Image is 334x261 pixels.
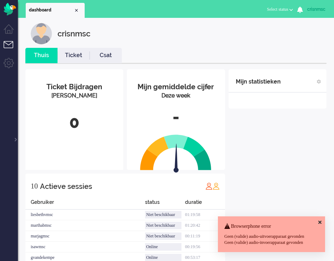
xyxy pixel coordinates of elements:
span: Select status [267,7,288,12]
div: 0 [31,111,118,134]
div: 01:20:42 [185,220,225,231]
span: dashboard [29,7,74,13]
li: Admin menu [4,58,20,74]
img: customer.svg [31,23,52,44]
div: Niet beschikbaar [145,232,181,240]
div: crisnmsc [58,23,90,44]
li: Ticket [58,48,90,63]
div: Ticket Bijdragen [31,82,118,92]
div: Mijn gemiddelde cijfer [132,82,219,92]
div: marjagmsc [25,231,145,242]
div: 10 [31,179,38,193]
h4: Browserphone error [224,224,319,229]
div: Actieve sessies [40,179,92,194]
img: arrow.svg [161,144,192,174]
a: Thuis [25,51,58,60]
div: Gebruiker [25,199,145,210]
div: marthabmsc [25,220,145,231]
li: Csat [90,48,122,63]
li: Thuis [25,48,58,63]
div: Deze week [132,92,219,100]
img: semi_circle.svg [140,134,211,170]
div: Mijn statistieken [236,75,281,89]
div: Niet beschikbaar [145,222,181,229]
div: Online [145,243,181,251]
div: status [145,199,185,210]
div: 00:11:19 [185,231,225,242]
div: liesbethvmsc [25,210,145,220]
div: isawmsc [25,242,145,252]
div: - [132,105,219,129]
button: Select status [263,4,297,15]
img: flow_omnibird.svg [4,3,16,15]
li: Dashboard menu [4,24,20,40]
a: Csat [90,51,122,60]
div: duratie [185,199,225,210]
div: crisnmsc [307,6,334,13]
div: Close tab [74,7,79,13]
img: profile_orange.svg [213,182,220,190]
a: Ticket [58,51,90,60]
div: [PERSON_NAME] [31,92,118,100]
li: Select status [263,2,297,18]
li: Dashboard [26,3,85,18]
div: Niet beschikbaar [145,211,181,219]
div: 00:19:56 [185,242,225,252]
li: Tickets menu [4,41,20,57]
div: 01:19:58 [185,210,225,220]
img: profile_red.svg [205,182,213,190]
div: Geen (valide) audio-uitvoerapparaat gevonden Geen (valide) audio-invoerapparaat gevonden [224,234,319,246]
a: Omnidesk [4,5,16,10]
